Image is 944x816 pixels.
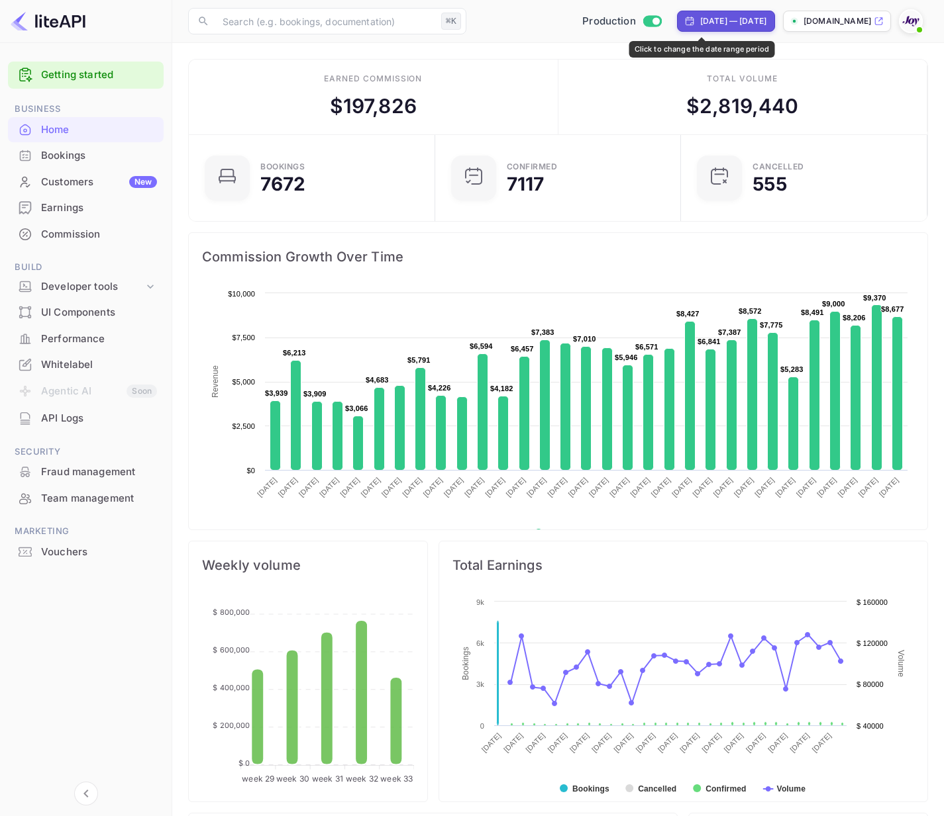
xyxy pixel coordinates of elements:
text: Confirmed [706,784,746,793]
img: LiteAPI logo [11,11,85,32]
input: Search (e.g. bookings, documentation) [215,8,436,34]
text: [DATE] [700,731,723,754]
text: $2,500 [232,422,255,430]
text: 3k [476,680,484,688]
text: [DATE] [711,476,734,498]
text: $5,791 [407,356,431,364]
span: Weekly volume [202,555,414,576]
div: Vouchers [41,545,157,560]
text: Bookings [572,784,609,793]
a: Bookings [8,143,164,167]
text: $ 40000 [857,722,884,730]
text: $8,427 [676,310,700,318]
a: Whitelabel [8,352,164,377]
text: [DATE] [650,476,672,498]
text: [DATE] [733,476,755,498]
div: UI Components [41,305,157,320]
div: CANCELLED [753,163,804,171]
text: [DATE] [612,731,635,754]
div: CustomersNew [8,169,164,195]
text: [DATE] [588,476,610,498]
div: ⌘K [441,13,461,30]
text: Bookings [461,647,470,680]
div: [DATE] — [DATE] [700,15,766,27]
div: Earned commission [324,73,422,85]
div: Click to change the date range period [677,11,775,32]
text: [DATE] [276,476,299,498]
span: Marketing [8,524,164,539]
text: $6,213 [283,349,306,357]
text: [DATE] [691,476,713,498]
a: UI Components [8,300,164,324]
text: Volume [776,784,806,793]
text: $6,841 [698,338,721,345]
text: [DATE] [546,731,568,754]
text: Volume [896,650,906,677]
div: Developer tools [8,275,164,298]
text: $6,571 [635,343,658,351]
div: Bookings [260,163,305,171]
text: [DATE] [656,731,678,754]
div: UI Components [8,300,164,326]
text: [DATE] [502,731,525,754]
div: Bookings [8,143,164,169]
text: [DATE] [857,476,879,498]
div: 555 [753,175,786,193]
a: CustomersNew [8,169,164,194]
text: [DATE] [380,476,403,498]
text: [DATE] [480,731,502,754]
text: [DATE] [359,476,382,498]
div: API Logs [41,411,157,426]
text: $3,909 [303,390,327,398]
div: Bookings [41,148,157,163]
text: $9,000 [822,300,845,308]
text: $5,283 [780,365,804,373]
text: $7,775 [760,321,783,329]
a: Home [8,117,164,142]
div: Developer tools [41,279,144,295]
text: $8,572 [739,307,762,315]
text: $6,594 [470,342,493,350]
span: Commission Growth Over Time [202,246,914,267]
text: [DATE] [568,731,590,754]
div: New [129,176,157,188]
text: [DATE] [815,476,838,498]
tspan: week 33 [380,774,413,784]
text: [DATE] [629,476,651,498]
a: API Logs [8,406,164,430]
a: Vouchers [8,539,164,564]
text: Cancelled [638,784,676,793]
text: $4,182 [490,385,513,392]
text: Revenue [211,365,220,398]
text: $7,500 [232,334,255,341]
tspan: $ 800,000 [213,608,250,617]
div: Total volume [707,73,778,85]
text: [DATE] [256,476,278,498]
div: Earnings [41,201,157,216]
span: Production [582,14,636,29]
text: $4,226 [428,384,451,392]
div: Team management [41,491,157,506]
div: Whitelabel [8,352,164,378]
div: Commission [8,222,164,248]
div: Commission [41,227,157,242]
tspan: week 31 [312,774,343,784]
img: With Joy [900,11,921,32]
text: $9,370 [863,294,886,302]
text: $3,066 [345,404,368,412]
tspan: $ 600,000 [213,645,250,655]
div: $ 197,826 [330,91,417,121]
text: [DATE] [525,476,548,498]
div: $ 2,819,440 [686,91,799,121]
text: $7,010 [573,335,596,343]
text: [DATE] [810,731,833,754]
text: $ 80000 [857,680,884,688]
text: [DATE] [766,731,789,754]
text: $8,206 [843,314,866,322]
text: [DATE] [297,476,320,498]
text: [DATE] [608,476,631,498]
text: $5,000 [232,378,255,386]
div: 7117 [507,175,545,193]
div: Performance [8,326,164,352]
text: $3,939 [265,389,288,397]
